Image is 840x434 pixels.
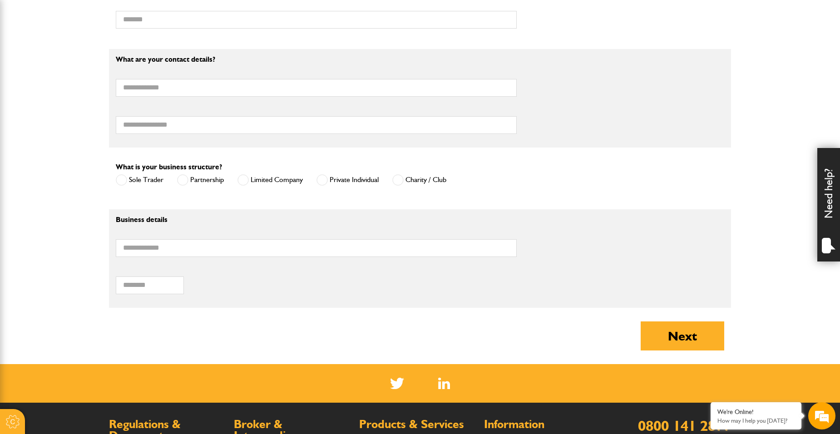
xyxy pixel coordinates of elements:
label: Limited Company [237,174,303,186]
input: Enter your last name [12,84,166,104]
p: Business details [116,216,517,223]
img: Twitter [390,378,404,389]
a: LinkedIn [438,378,450,389]
div: Need help? [817,148,840,261]
p: How may I help you today? [717,417,795,424]
label: Sole Trader [116,174,163,186]
label: Private Individual [316,174,379,186]
h2: Products & Services [359,419,475,430]
textarea: Type your message and hit 'Enter' [12,164,166,272]
input: Enter your email address [12,111,166,131]
img: d_20077148190_company_1631870298795_20077148190 [15,50,38,63]
h2: Information [484,419,600,430]
label: Charity / Club [392,174,446,186]
label: What is your business structure? [116,163,222,171]
div: We're Online! [717,408,795,416]
button: Next [641,321,724,350]
p: What are your contact details? [116,56,517,63]
div: Minimize live chat window [149,5,171,26]
div: Chat with us now [47,51,153,63]
label: Partnership [177,174,224,186]
input: Enter your phone number [12,138,166,158]
em: Start Chat [124,280,165,292]
img: Linked In [438,378,450,389]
